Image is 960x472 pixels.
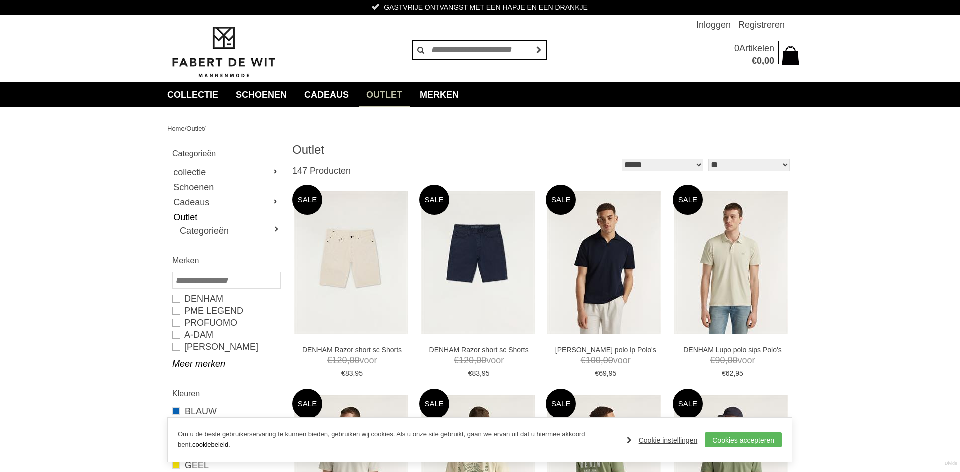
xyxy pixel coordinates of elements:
[727,355,737,365] span: 00
[172,195,280,210] a: Cadeaus
[297,354,407,367] span: voor
[586,355,601,365] span: 100
[752,56,757,66] span: €
[180,225,280,237] a: Categorieën
[167,25,280,79] img: Fabert de Wit
[459,355,474,365] span: 120
[297,345,407,354] a: DENHAM Razor short sc Shorts
[172,210,280,225] a: Outlet
[468,369,472,377] span: €
[547,191,661,334] img: DENHAM Tony polo lp Polo's
[601,355,603,365] span: ,
[734,43,739,53] span: 0
[359,82,410,107] a: Outlet
[186,125,204,132] a: Outlet
[595,369,599,377] span: €
[945,457,957,470] a: Divide
[355,369,363,377] span: 95
[762,56,764,66] span: ,
[726,369,734,377] span: 62
[292,142,542,157] h1: Outlet
[551,354,661,367] span: voor
[167,125,185,132] a: Home
[677,345,787,354] a: DENHAM Lupo polo sips Polo's
[764,56,774,66] span: 00
[172,459,280,472] a: GEEL
[474,355,476,365] span: ,
[345,369,353,377] span: 83
[677,354,787,367] span: voor
[160,82,226,107] a: collectie
[421,191,535,334] img: DENHAM Razor short sc Shorts
[627,433,698,448] a: Cookie instellingen
[609,369,617,377] span: 95
[341,369,345,377] span: €
[412,82,466,107] a: Merken
[705,432,782,447] a: Cookies accepteren
[172,329,280,341] a: A-DAM
[424,354,534,367] span: voor
[332,355,347,365] span: 120
[178,429,617,450] p: Om u de beste gebruikerservaring te kunnen bieden, gebruiken wij cookies. Als u onze site gebruik...
[733,369,735,377] span: ,
[327,355,332,365] span: €
[454,355,459,365] span: €
[696,15,731,35] a: Inloggen
[581,355,586,365] span: €
[172,165,280,180] a: collectie
[599,369,607,377] span: 69
[424,345,534,354] a: DENHAM Razor short sc Shorts
[551,345,661,354] a: [PERSON_NAME] polo lp Polo's
[172,358,280,370] a: Meer merken
[674,191,788,334] img: DENHAM Lupo polo sips Polo's
[228,82,294,107] a: Schoenen
[172,405,280,418] a: BLAUW
[185,125,187,132] span: /
[722,369,726,377] span: €
[347,355,350,365] span: ,
[603,355,613,365] span: 00
[480,369,482,377] span: ,
[292,166,351,176] span: 147 Producten
[172,341,280,353] a: [PERSON_NAME]
[192,441,228,448] a: cookiebeleid
[172,180,280,195] a: Schoenen
[172,317,280,329] a: PROFUOMO
[738,15,785,35] a: Registreren
[739,43,774,53] span: Artikelen
[482,369,490,377] span: 95
[204,125,206,132] span: /
[350,355,360,365] span: 00
[725,355,727,365] span: ,
[735,369,743,377] span: 95
[476,355,486,365] span: 00
[472,369,480,377] span: 83
[172,305,280,317] a: PME LEGEND
[757,56,762,66] span: 0
[294,191,408,334] img: DENHAM Razor short sc Shorts
[172,293,280,305] a: DENHAM
[710,355,715,365] span: €
[172,254,280,267] h2: Merken
[172,387,280,400] h2: Kleuren
[172,147,280,160] h2: Categorieën
[607,369,609,377] span: ,
[715,355,725,365] span: 90
[353,369,355,377] span: ,
[297,82,356,107] a: Cadeaus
